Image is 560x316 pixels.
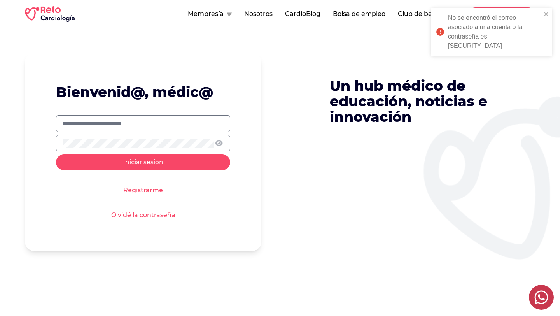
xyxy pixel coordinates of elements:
[448,13,541,51] div: No se encontró el correo asociado a una cuenta o la contraseña es [SECURITY_DATA]
[25,6,75,22] img: RETO Cardio Logo
[56,84,230,100] h1: Bienvenid@, médic@
[244,9,273,19] button: Nosotros
[111,211,175,220] a: Olvidé la contraseña
[398,9,456,19] button: Club de beneficios
[285,9,320,19] button: CardioBlog
[188,9,232,19] button: Membresía
[333,9,385,19] button: Bolsa de empleo
[544,11,549,17] button: close
[56,154,230,170] button: Iniciar sesión
[330,78,504,125] p: Un hub médico de educación, noticias e innovación
[123,158,163,166] span: Iniciar sesión
[123,186,163,195] a: Registrarme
